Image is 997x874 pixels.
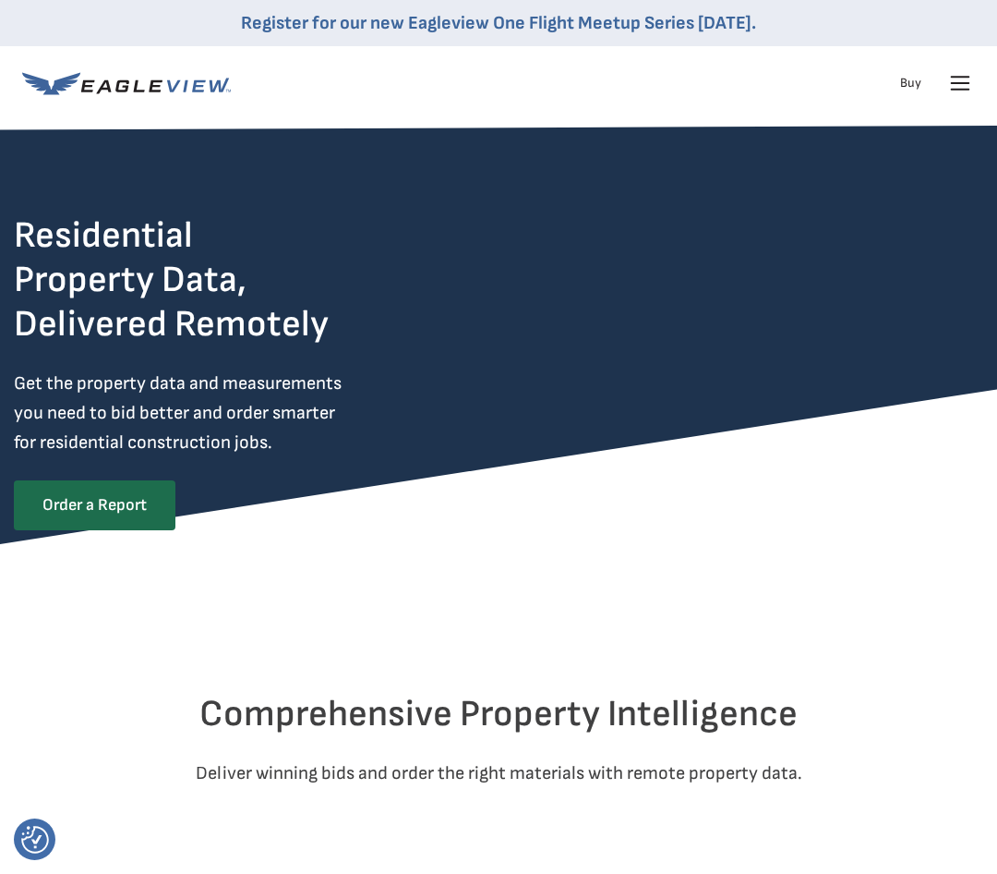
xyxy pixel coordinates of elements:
[14,369,374,457] p: Get the property data and measurements you need to bid better and order smarter for residential c...
[14,759,983,788] p: Deliver winning bids and order the right materials with remote property data.
[21,826,49,854] button: Consent Preferences
[21,826,49,854] img: Revisit consent button
[14,692,983,736] h2: Comprehensive Property Intelligence
[900,75,921,91] a: Buy
[14,480,175,530] a: Order a Report
[14,213,329,346] h2: Residential Property Data, Delivered Remotely
[241,12,756,34] a: Register for our new Eagleview One Flight Meetup Series [DATE].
